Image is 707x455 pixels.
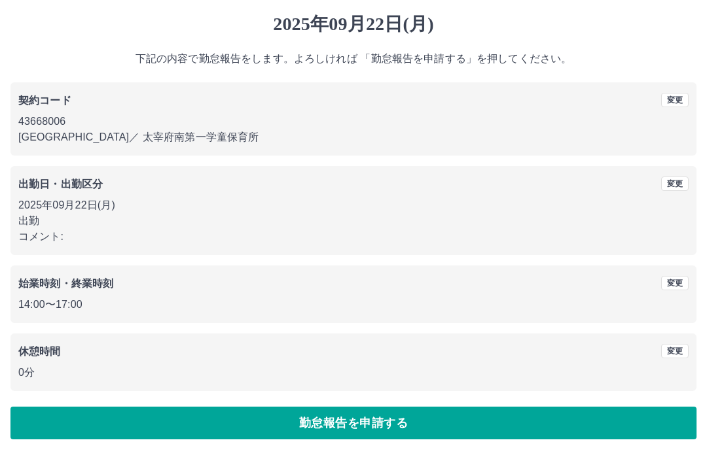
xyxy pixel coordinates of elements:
[18,198,689,214] p: 2025年09月22日(月)
[661,177,689,192] button: 変更
[18,114,689,130] p: 43668006
[661,93,689,108] button: 変更
[661,277,689,291] button: 変更
[18,278,113,290] b: 始業時刻・終業時刻
[18,297,689,313] p: 14:00 〜 17:00
[18,346,61,358] b: 休憩時間
[10,52,697,67] p: 下記の内容で勤怠報告をします。よろしければ 「勤怠報告を申請する」を押してください。
[18,130,689,146] p: [GEOGRAPHIC_DATA] ／ 太宰府南第一学童保育所
[18,95,71,107] b: 契約コード
[10,407,697,440] button: 勤怠報告を申請する
[18,179,103,190] b: 出勤日・出勤区分
[18,229,689,245] p: コメント:
[10,14,697,36] h1: 2025年09月22日(月)
[661,345,689,359] button: 変更
[18,214,689,229] p: 出勤
[18,365,689,381] p: 0分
